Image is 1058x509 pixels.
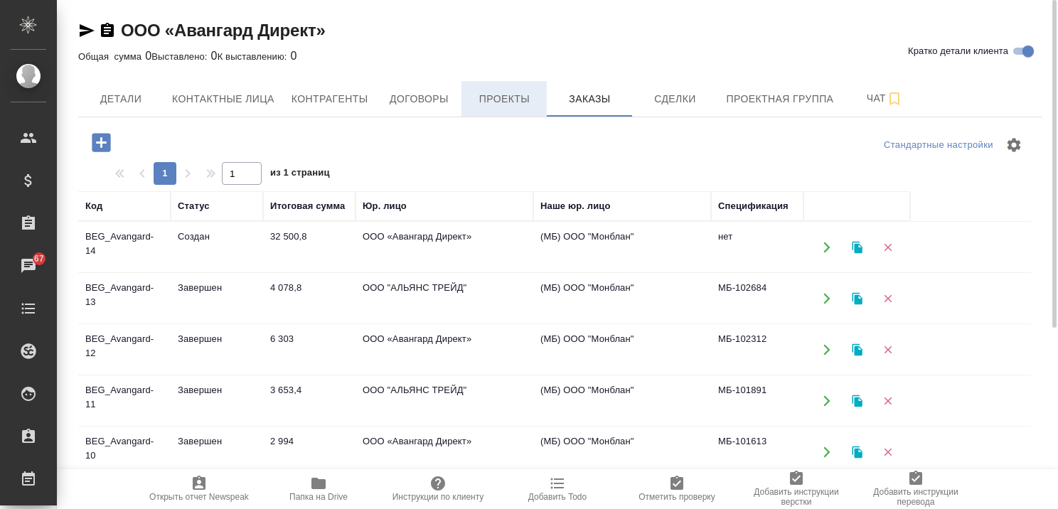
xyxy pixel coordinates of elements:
span: Настроить таблицу [997,128,1031,162]
button: Удалить [873,232,902,262]
td: 6 303 [263,325,356,375]
td: Завершен [171,427,263,477]
span: Открыть отчет Newspeak [149,492,249,502]
button: Добавить Todo [498,469,617,509]
div: Итоговая сумма [270,199,345,213]
td: BEG_Avangard-14 [78,223,171,272]
td: BEG_Avangard-10 [78,427,171,477]
button: Открыть отчет Newspeak [139,469,259,509]
button: Удалить [873,335,902,364]
span: Папка на Drive [289,492,348,502]
span: Кратко детали клиента [908,44,1008,58]
td: Завершен [171,376,263,426]
td: (МБ) ООО "Монблан" [533,427,711,477]
div: Юр. лицо [363,199,407,213]
button: Открыть [812,232,841,262]
button: Клонировать [843,284,872,313]
button: Удалить [873,386,902,415]
div: Статус [178,199,210,213]
div: 0 0 0 [78,48,1042,65]
button: Открыть [812,437,841,466]
td: (МБ) ООО "Монблан" [533,325,711,375]
button: Инструкции по клиенту [378,469,498,509]
td: Создан [171,223,263,272]
a: 67 [4,248,53,284]
span: Чат [850,90,919,107]
div: Наше юр. лицо [540,199,611,213]
td: МБ-101891 [711,376,803,426]
span: Договоры [385,90,453,108]
span: из 1 страниц [270,164,330,185]
div: split button [880,134,997,156]
p: Выставлено: [151,51,210,62]
button: Скопировать ссылку [99,22,116,39]
span: Отметить проверку [638,492,715,502]
button: Клонировать [843,437,872,466]
td: ООО «Авангард Директ» [356,427,533,477]
p: Общая сумма [78,51,145,62]
span: Добавить Todo [528,492,587,502]
button: Добавить проект [82,128,121,157]
td: (МБ) ООО "Монблан" [533,376,711,426]
td: ООО "АЛЬЯНС ТРЕЙД" [356,274,533,323]
button: Добавить инструкции верстки [737,469,856,509]
button: Удалить [873,284,902,313]
button: Отметить проверку [617,469,737,509]
td: BEG_Avangard-12 [78,325,171,375]
button: Клонировать [843,232,872,262]
td: 2 994 [263,427,356,477]
td: 4 078,8 [263,274,356,323]
svg: Подписаться [886,90,903,107]
span: Проектная группа [726,90,833,108]
td: BEG_Avangard-13 [78,274,171,323]
p: К выставлению: [218,51,291,62]
td: МБ-102312 [711,325,803,375]
td: ООО "АЛЬЯНС ТРЕЙД" [356,376,533,426]
button: Добавить инструкции перевода [856,469,976,509]
td: (МБ) ООО "Монблан" [533,223,711,272]
td: 3 653,4 [263,376,356,426]
span: 67 [26,252,53,266]
button: Открыть [812,284,841,313]
td: Завершен [171,325,263,375]
span: Добавить инструкции верстки [745,487,848,507]
span: Контрагенты [292,90,368,108]
button: Папка на Drive [259,469,378,509]
a: ООО «Авангард Директ» [121,21,326,40]
td: нет [711,223,803,272]
button: Скопировать ссылку для ЯМессенджера [78,22,95,39]
td: ООО «Авангард Директ» [356,325,533,375]
div: Спецификация [718,199,789,213]
span: Добавить инструкции перевода [865,487,967,507]
span: Проекты [470,90,538,108]
span: Заказы [555,90,624,108]
td: МБ-101613 [711,427,803,477]
td: ООО «Авангард Директ» [356,223,533,272]
td: 32 500,8 [263,223,356,272]
button: Клонировать [843,386,872,415]
button: Клонировать [843,335,872,364]
span: Контактные лица [172,90,274,108]
button: Открыть [812,335,841,364]
td: (МБ) ООО "Монблан" [533,274,711,323]
span: Детали [87,90,155,108]
div: Код [85,199,102,213]
button: Удалить [873,437,902,466]
button: Открыть [812,386,841,415]
span: Сделки [641,90,709,108]
span: Инструкции по клиенту [392,492,484,502]
td: Завершен [171,274,263,323]
td: МБ-102684 [711,274,803,323]
td: BEG_Avangard-11 [78,376,171,426]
